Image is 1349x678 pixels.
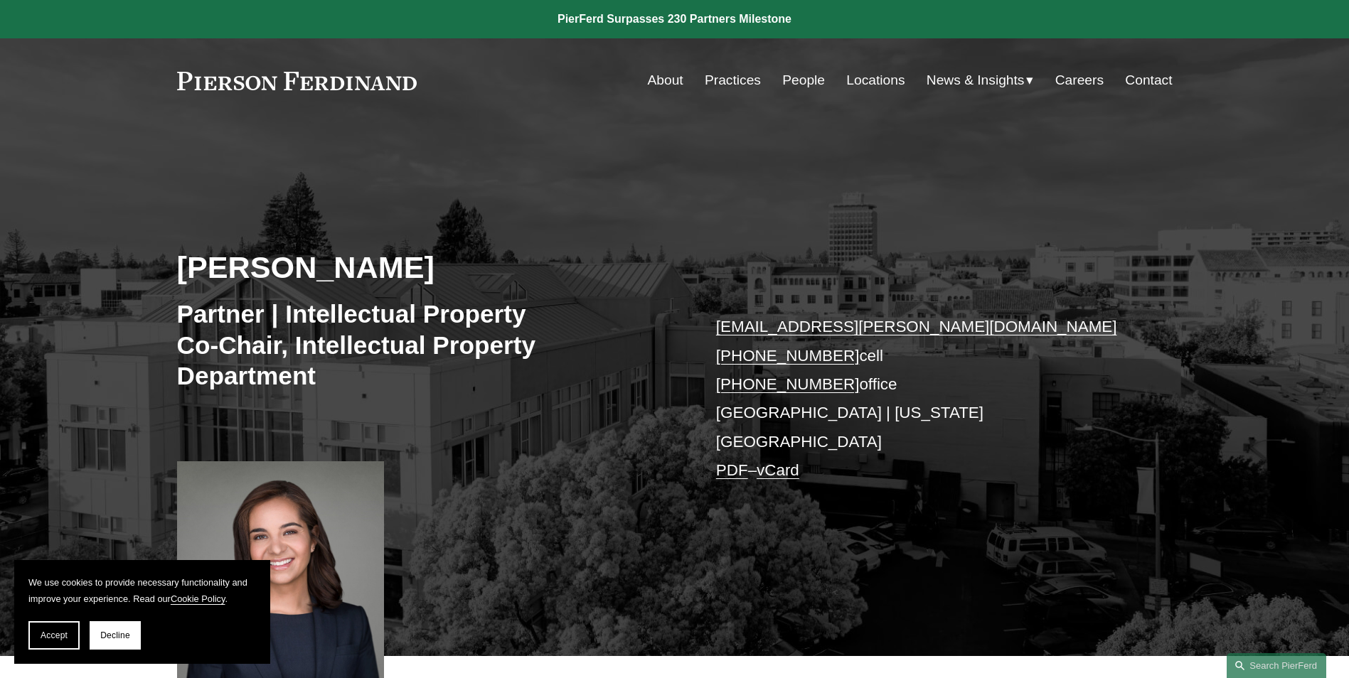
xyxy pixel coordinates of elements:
[927,68,1025,93] span: News & Insights
[1055,67,1104,94] a: Careers
[177,298,675,392] h3: Partner | Intellectual Property Co-Chair, Intellectual Property Department
[846,67,905,94] a: Locations
[757,461,799,479] a: vCard
[782,67,825,94] a: People
[927,67,1034,94] a: folder dropdown
[716,461,748,479] a: PDF
[716,313,1131,485] p: cell office [GEOGRAPHIC_DATA] | [US_STATE][GEOGRAPHIC_DATA] –
[1125,67,1172,94] a: Contact
[90,621,141,650] button: Decline
[41,630,68,640] span: Accept
[648,67,683,94] a: About
[716,347,860,365] a: [PHONE_NUMBER]
[28,574,256,607] p: We use cookies to provide necessary functionality and improve your experience. Read our .
[716,375,860,393] a: [PHONE_NUMBER]
[100,630,130,640] span: Decline
[705,67,761,94] a: Practices
[28,621,80,650] button: Accept
[14,560,270,664] section: Cookie banner
[177,249,675,286] h2: [PERSON_NAME]
[1227,653,1326,678] a: Search this site
[171,593,225,604] a: Cookie Policy
[716,318,1117,335] a: [EMAIL_ADDRESS][PERSON_NAME][DOMAIN_NAME]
